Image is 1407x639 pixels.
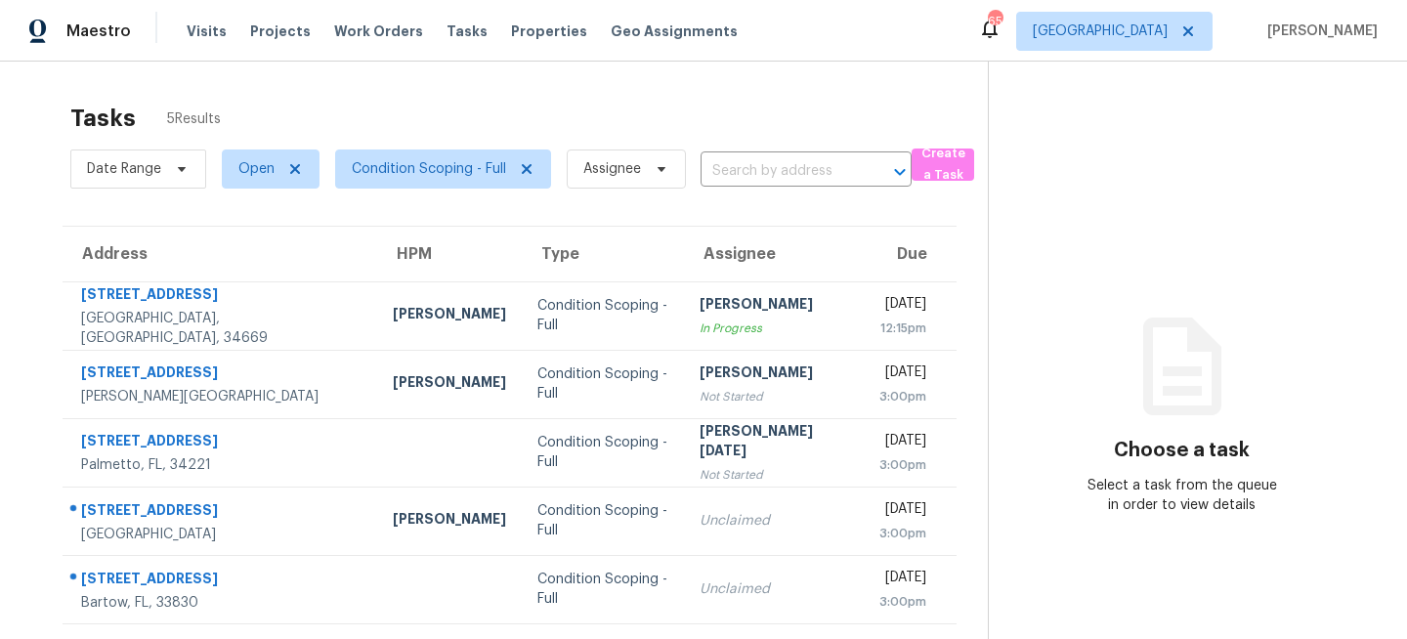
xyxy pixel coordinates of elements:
[1086,476,1279,515] div: Select a task from the queue in order to view details
[879,568,926,592] div: [DATE]
[700,421,848,465] div: [PERSON_NAME][DATE]
[238,159,275,179] span: Open
[537,570,668,609] div: Condition Scoping - Full
[684,227,864,281] th: Assignee
[377,227,522,281] th: HPM
[864,227,957,281] th: Due
[879,319,926,338] div: 12:15pm
[537,364,668,404] div: Condition Scoping - Full
[81,431,362,455] div: [STREET_ADDRESS]
[447,24,488,38] span: Tasks
[537,296,668,335] div: Condition Scoping - Full
[879,592,926,612] div: 3:00pm
[700,511,848,531] div: Unclaimed
[988,12,1002,31] div: 65
[393,304,506,328] div: [PERSON_NAME]
[879,387,926,406] div: 3:00pm
[700,362,848,387] div: [PERSON_NAME]
[700,319,848,338] div: In Progress
[700,294,848,319] div: [PERSON_NAME]
[167,109,221,129] span: 5 Results
[81,525,362,544] div: [GEOGRAPHIC_DATA]
[537,501,668,540] div: Condition Scoping - Full
[700,579,848,599] div: Unclaimed
[1114,441,1250,460] h3: Choose a task
[886,158,914,186] button: Open
[701,156,857,187] input: Search by address
[537,433,668,472] div: Condition Scoping - Full
[912,149,974,181] button: Create a Task
[921,143,964,188] span: Create a Task
[81,500,362,525] div: [STREET_ADDRESS]
[511,21,587,41] span: Properties
[87,159,161,179] span: Date Range
[352,159,506,179] span: Condition Scoping - Full
[70,108,136,128] h2: Tasks
[81,309,362,348] div: [GEOGRAPHIC_DATA], [GEOGRAPHIC_DATA], 34669
[81,387,362,406] div: [PERSON_NAME][GEOGRAPHIC_DATA]
[700,465,848,485] div: Not Started
[334,21,423,41] span: Work Orders
[879,524,926,543] div: 3:00pm
[66,21,131,41] span: Maestro
[81,284,362,309] div: [STREET_ADDRESS]
[879,455,926,475] div: 3:00pm
[879,431,926,455] div: [DATE]
[1259,21,1378,41] span: [PERSON_NAME]
[879,499,926,524] div: [DATE]
[700,387,848,406] div: Not Started
[187,21,227,41] span: Visits
[1033,21,1168,41] span: [GEOGRAPHIC_DATA]
[583,159,641,179] span: Assignee
[81,455,362,475] div: Palmetto, FL, 34221
[611,21,738,41] span: Geo Assignments
[522,227,684,281] th: Type
[63,227,377,281] th: Address
[879,294,926,319] div: [DATE]
[81,569,362,593] div: [STREET_ADDRESS]
[81,362,362,387] div: [STREET_ADDRESS]
[393,509,506,533] div: [PERSON_NAME]
[879,362,926,387] div: [DATE]
[81,593,362,613] div: Bartow, FL, 33830
[250,21,311,41] span: Projects
[393,372,506,397] div: [PERSON_NAME]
